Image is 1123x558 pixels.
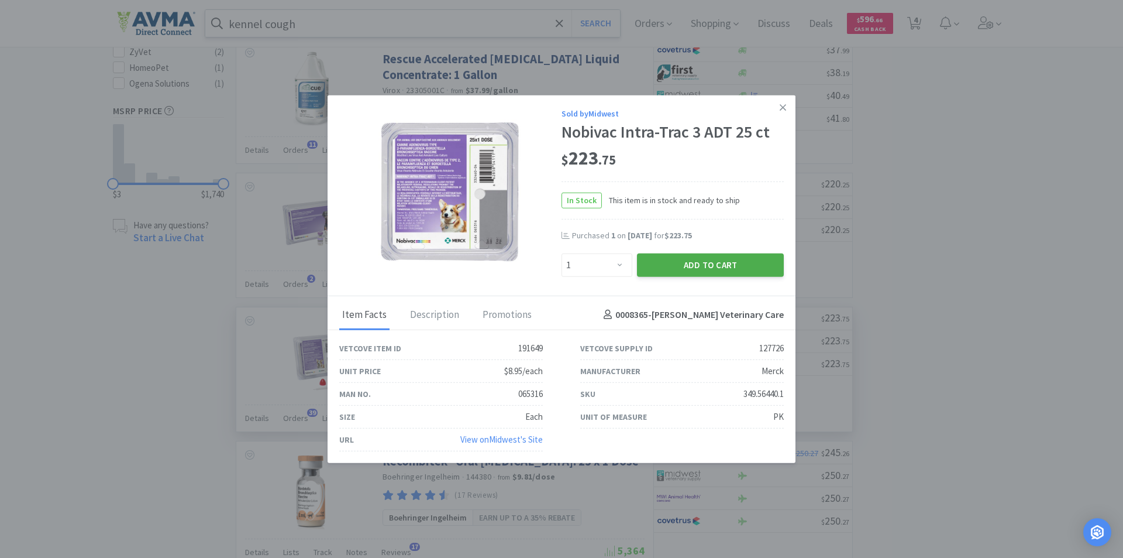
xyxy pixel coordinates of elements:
[374,115,526,268] img: 8867bb80a97249b48a006bbe5134b284_127726.jpeg
[580,341,653,354] div: Vetcove Supply ID
[525,410,543,424] div: Each
[599,307,784,323] h4: 0008365 - [PERSON_NAME] Veterinary Care
[1083,518,1111,546] div: Open Intercom Messenger
[598,152,616,168] span: . 75
[628,230,652,241] span: [DATE]
[762,364,784,378] div: Merck
[518,387,543,401] div: 065316
[580,410,647,423] div: Unit of Measure
[339,433,354,446] div: URL
[504,364,543,378] div: $8.95/each
[561,122,784,142] div: Nobivac Intra-Trac 3 ADT 25 ct
[561,107,784,119] div: Sold by Midwest
[339,341,401,354] div: Vetcove Item ID
[611,230,615,241] span: 1
[480,300,535,330] div: Promotions
[339,364,381,377] div: Unit Price
[339,300,390,330] div: Item Facts
[339,387,371,400] div: Man No.
[561,152,569,168] span: $
[580,387,595,400] div: SKU
[518,341,543,355] div: 191649
[637,253,784,276] button: Add to Cart
[664,230,692,241] span: $223.75
[561,146,616,170] span: 223
[460,434,543,445] a: View onMidwest's Site
[562,193,601,208] span: In Stock
[773,410,784,424] div: PK
[602,194,740,207] span: This item is in stock and ready to ship
[580,364,640,377] div: Manufacturer
[339,410,355,423] div: Size
[759,341,784,355] div: 127726
[743,387,784,401] div: 349.56440.1
[572,230,784,242] div: Purchased on for
[407,300,462,330] div: Description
